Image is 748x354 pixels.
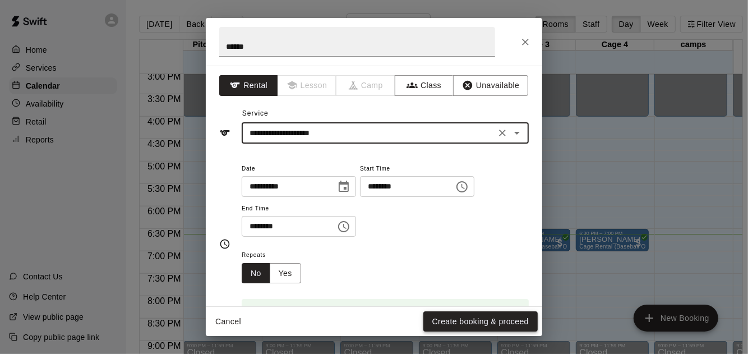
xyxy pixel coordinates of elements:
[242,248,310,263] span: Repeats
[242,263,301,284] div: outlined button group
[242,263,270,284] button: No
[515,32,535,52] button: Close
[423,311,538,332] button: Create booking & proceed
[395,75,454,96] button: Class
[509,125,525,141] button: Open
[210,311,246,332] button: Cancel
[242,109,269,117] span: Service
[270,302,358,323] div: Booking time is available
[278,75,337,96] span: Lessons must be created in the Services page first
[333,176,355,198] button: Choose date, selected date is Sep 17, 2025
[451,176,473,198] button: Choose time, selected time is 7:00 PM
[336,75,395,96] span: Camps can only be created in the Services page
[495,125,510,141] button: Clear
[242,201,356,217] span: End Time
[333,215,355,238] button: Choose time, selected time is 7:30 PM
[453,75,528,96] button: Unavailable
[242,162,356,177] span: Date
[270,263,301,284] button: Yes
[219,238,230,250] svg: Timing
[219,75,278,96] button: Rental
[219,127,230,139] svg: Service
[360,162,474,177] span: Start Time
